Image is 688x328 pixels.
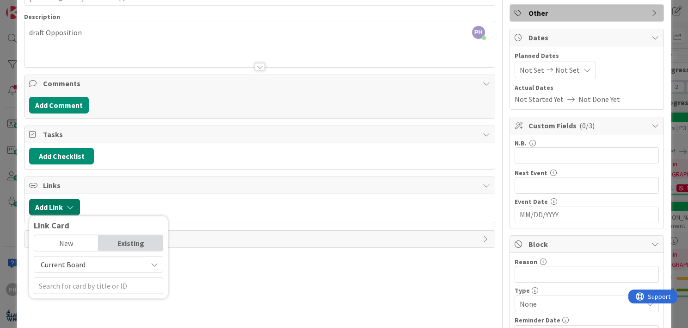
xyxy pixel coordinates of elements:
p: draft Opposition [29,27,490,38]
span: Not Set [555,64,580,76]
span: Tasks [43,129,478,140]
span: Not Set [520,64,544,76]
button: Add Link [29,199,80,215]
button: Add Checklist [29,148,94,164]
span: Actual Dates [515,83,659,93]
span: Type [515,287,530,294]
span: ( 0/3 ) [579,121,595,130]
div: Link Card [34,221,163,230]
span: None [520,297,638,310]
span: Links [43,180,478,191]
span: Current Board [41,260,86,269]
div: Existing [98,235,163,251]
button: Add Comment [29,97,89,114]
span: Planned Dates [515,51,659,61]
label: N.B. [515,139,527,147]
span: Dates [528,32,647,43]
span: Not Started Yet [515,94,564,105]
div: Event Date [515,198,659,205]
label: Reason [515,258,537,266]
span: History [43,233,478,245]
span: Block [528,239,647,250]
label: Next Event [515,169,547,177]
span: Not Done Yet [578,94,620,105]
span: Reminder Date [515,317,560,323]
input: MM/DD/YYYY [520,207,654,223]
span: Comments [43,78,478,89]
span: Other [528,7,647,19]
input: Search for card by title or ID [34,278,163,294]
span: Support [19,1,42,13]
span: Description [24,13,60,21]
span: PH [472,26,485,39]
span: Custom Fields [528,120,647,131]
div: New [34,235,98,251]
